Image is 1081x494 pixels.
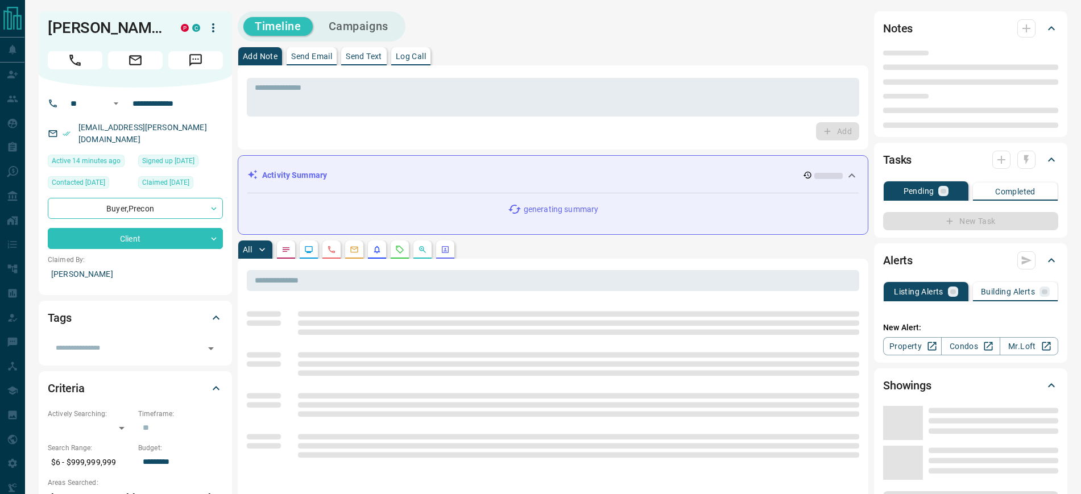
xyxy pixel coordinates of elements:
[350,245,359,254] svg: Emails
[327,245,336,254] svg: Calls
[247,165,859,186] div: Activity Summary
[52,177,105,188] span: Contacted [DATE]
[63,130,71,138] svg: Email Verified
[941,337,1000,355] a: Condos
[883,19,913,38] h2: Notes
[883,322,1058,334] p: New Alert:
[78,123,207,144] a: [EMAIL_ADDRESS][PERSON_NAME][DOMAIN_NAME]
[243,52,278,60] p: Add Note
[441,245,450,254] svg: Agent Actions
[396,52,426,60] p: Log Call
[281,245,291,254] svg: Notes
[48,478,223,488] p: Areas Searched:
[395,245,404,254] svg: Requests
[142,177,189,188] span: Claimed [DATE]
[48,265,223,284] p: [PERSON_NAME]
[48,198,223,219] div: Buyer , Precon
[883,146,1058,173] div: Tasks
[346,52,382,60] p: Send Text
[883,376,931,395] h2: Showings
[181,24,189,32] div: property.ca
[48,155,132,171] div: Wed Sep 17 2025
[138,155,223,171] div: Fri Jul 13 2018
[317,17,400,36] button: Campaigns
[138,176,223,192] div: Fri Jul 13 2018
[48,375,223,402] div: Criteria
[142,155,194,167] span: Signed up [DATE]
[995,188,1036,196] p: Completed
[48,453,132,472] p: $6 - $999,999,999
[48,176,132,192] div: Thu Sep 04 2025
[48,228,223,249] div: Client
[192,24,200,32] div: condos.ca
[981,288,1035,296] p: Building Alerts
[243,246,252,254] p: All
[138,443,223,453] p: Budget:
[883,151,912,169] h2: Tasks
[524,204,598,215] p: generating summary
[48,409,132,419] p: Actively Searching:
[109,97,123,110] button: Open
[48,255,223,265] p: Claimed By:
[48,443,132,453] p: Search Range:
[418,245,427,254] svg: Opportunities
[243,17,313,36] button: Timeline
[48,19,164,37] h1: [PERSON_NAME]
[372,245,382,254] svg: Listing Alerts
[904,187,934,195] p: Pending
[203,341,219,356] button: Open
[883,337,942,355] a: Property
[52,155,121,167] span: Active 14 minutes ago
[883,251,913,269] h2: Alerts
[108,51,163,69] span: Email
[168,51,223,69] span: Message
[48,304,223,331] div: Tags
[883,15,1058,42] div: Notes
[48,379,85,397] h2: Criteria
[291,52,332,60] p: Send Email
[894,288,943,296] p: Listing Alerts
[1000,337,1058,355] a: Mr.Loft
[262,169,327,181] p: Activity Summary
[883,247,1058,274] div: Alerts
[883,372,1058,399] div: Showings
[304,245,313,254] svg: Lead Browsing Activity
[48,51,102,69] span: Call
[138,409,223,419] p: Timeframe:
[48,309,71,327] h2: Tags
